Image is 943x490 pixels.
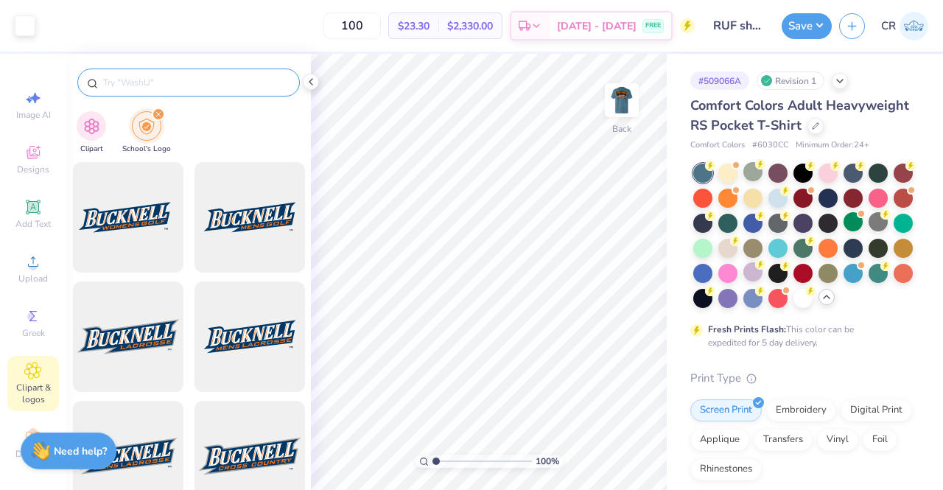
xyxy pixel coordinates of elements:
span: CR [881,18,896,35]
button: filter button [77,111,106,155]
input: Untitled Design [702,11,774,41]
span: Upload [18,273,48,284]
div: filter for Clipart [77,111,106,155]
input: – – [323,13,381,39]
div: Screen Print [690,399,762,421]
span: # 6030CC [752,139,788,152]
span: Image AI [16,109,51,121]
div: Digital Print [841,399,912,421]
input: Try "WashU" [102,75,290,90]
span: Greek [22,327,45,339]
div: Embroidery [766,399,836,421]
div: Transfers [754,429,813,451]
div: Rhinestones [690,458,762,480]
span: Decorate [15,448,51,460]
img: Back [607,85,637,115]
span: Comfort Colors Adult Heavyweight RS Pocket T-Shirt [690,97,909,134]
div: filter for School's Logo [122,111,171,155]
div: Foil [863,429,897,451]
strong: Need help? [54,444,107,458]
span: School's Logo [122,144,171,155]
div: Revision 1 [757,71,824,90]
div: Print Type [690,370,914,387]
a: CR [881,12,928,41]
span: Comfort Colors [690,139,745,152]
div: This color can be expedited for 5 day delivery. [708,323,889,349]
span: FREE [645,21,661,31]
span: Minimum Order: 24 + [796,139,869,152]
span: Clipart & logos [7,382,59,405]
button: filter button [122,111,171,155]
span: $2,330.00 [447,18,493,34]
img: School's Logo Image [139,118,155,135]
span: [DATE] - [DATE] [557,18,637,34]
strong: Fresh Prints Flash: [708,323,786,335]
span: $23.30 [398,18,430,34]
div: Back [612,122,631,136]
div: Applique [690,429,749,451]
img: Clipart Image [83,118,100,135]
img: Conner Roberts [900,12,928,41]
span: Designs [17,164,49,175]
span: 100 % [536,455,559,468]
span: Clipart [80,144,103,155]
span: Add Text [15,218,51,230]
div: # 509066A [690,71,749,90]
button: Save [782,13,832,39]
div: Vinyl [817,429,858,451]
